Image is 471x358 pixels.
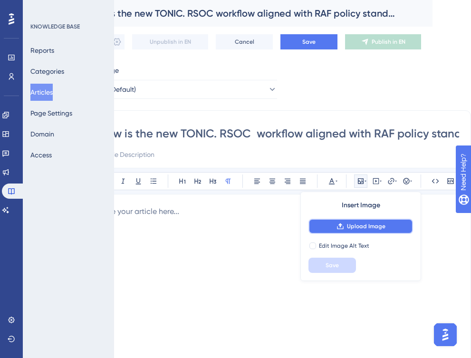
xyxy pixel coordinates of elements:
[30,126,54,143] button: Domain
[342,200,380,211] span: Insert Image
[150,38,191,46] span: Unpublish in EN
[431,320,460,349] iframe: UserGuiding AI Assistant Launcher
[99,126,459,141] input: Article Title
[347,223,385,230] span: Upload Image
[280,34,337,49] button: Save
[30,42,54,59] button: Reports
[30,63,64,80] button: Categories
[99,149,459,160] input: Article Description
[319,242,369,250] span: Edit Image Alt Text
[132,34,208,49] button: Unpublish in EN
[30,105,72,122] button: Page Settings
[87,80,277,99] button: English (Default)
[372,38,405,46] span: Publish in EN
[308,219,413,234] button: Upload Image
[30,146,52,164] button: Access
[22,2,59,14] span: Need Help?
[87,7,397,20] div: How is the new TONIC. RSOC workflow aligned with RAF policy standards?
[308,258,356,273] button: Save
[30,23,80,30] div: KNOWLEDGE BASE
[345,34,421,49] button: Publish in EN
[235,38,254,46] span: Cancel
[216,34,273,49] button: Cancel
[326,261,339,269] span: Save
[302,38,316,46] span: Save
[30,84,53,101] button: Articles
